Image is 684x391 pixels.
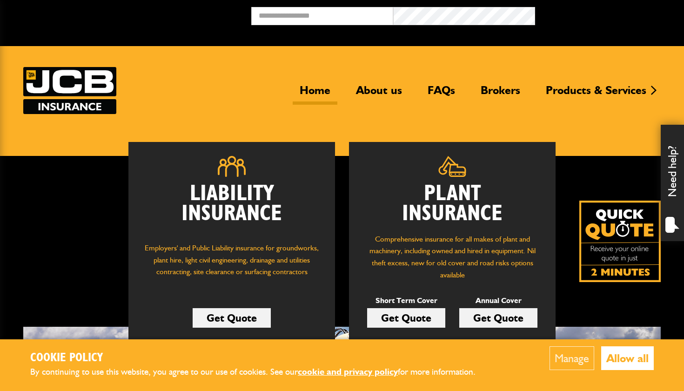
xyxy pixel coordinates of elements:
[421,83,462,105] a: FAQs
[363,184,542,224] h2: Plant Insurance
[363,233,542,281] p: Comprehensive insurance for all makes of plant and machinery, including owned and hired in equipm...
[535,7,677,21] button: Broker Login
[142,184,321,233] h2: Liability Insurance
[142,242,321,287] p: Employers' and Public Liability insurance for groundworks, plant hire, light civil engineering, d...
[579,201,661,282] a: Get your insurance quote isn just 2-minutes
[23,67,116,114] a: JCB Insurance Services
[367,308,445,328] a: Get Quote
[367,295,445,307] p: Short Term Cover
[661,125,684,241] div: Need help?
[30,365,491,379] p: By continuing to use this website, you agree to our use of cookies. See our for more information.
[298,366,398,377] a: cookie and privacy policy
[474,83,527,105] a: Brokers
[579,201,661,282] img: Quick Quote
[349,83,409,105] a: About us
[193,308,271,328] a: Get Quote
[459,308,537,328] a: Get Quote
[459,295,537,307] p: Annual Cover
[293,83,337,105] a: Home
[601,346,654,370] button: Allow all
[23,67,116,114] img: JCB Insurance Services logo
[539,83,653,105] a: Products & Services
[30,351,491,365] h2: Cookie Policy
[550,346,594,370] button: Manage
